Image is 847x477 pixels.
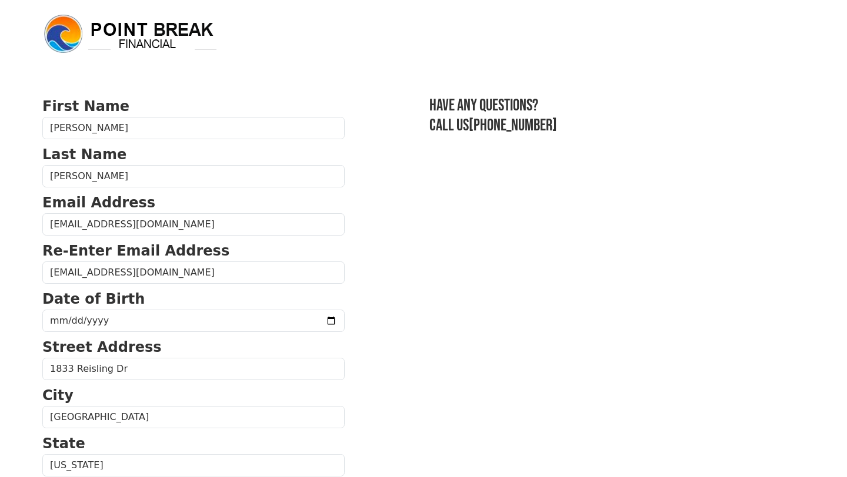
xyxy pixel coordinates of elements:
[429,96,805,116] h3: Have any questions?
[42,261,345,284] input: Re-Enter Email Address
[429,116,805,136] h3: Call us
[42,98,129,115] strong: First Name
[469,116,557,135] a: [PHONE_NUMBER]
[42,146,126,163] strong: Last Name
[42,358,345,380] input: Street Address
[42,435,85,452] strong: State
[42,243,229,259] strong: Re-Enter Email Address
[42,194,155,211] strong: Email Address
[42,406,345,428] input: City
[42,13,219,55] img: logo.png
[42,213,345,236] input: Email Address
[42,387,74,404] strong: City
[42,165,345,187] input: Last Name
[42,291,145,307] strong: Date of Birth
[42,117,345,139] input: First Name
[42,339,162,355] strong: Street Address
